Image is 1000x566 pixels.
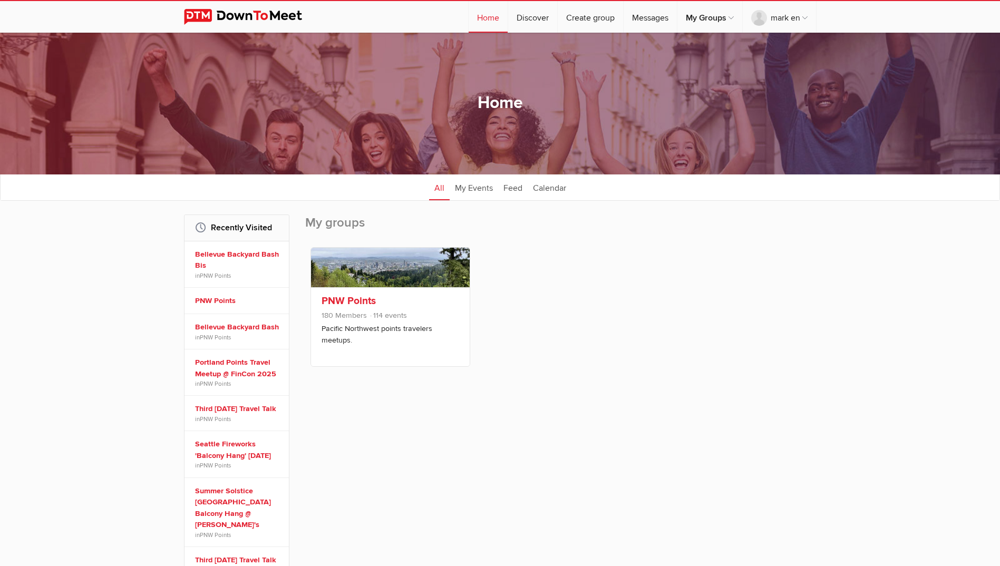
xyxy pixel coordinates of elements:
a: PNW Points [200,462,231,469]
a: Third [DATE] Travel Talk [195,403,281,415]
a: PNW Points [200,380,231,387]
a: PNW Points [195,295,281,307]
a: mark en [743,1,816,33]
a: Home [469,1,508,33]
a: PNW Points [200,334,231,341]
a: My Groups [677,1,742,33]
img: DownToMeet [184,9,318,25]
a: Summer Solstice [GEOGRAPHIC_DATA] Balcony Hang @ [PERSON_NAME]'s [195,485,281,531]
a: Third [DATE] Travel Talk [195,554,281,566]
h2: My groups [305,214,817,242]
a: PNW Points [200,272,231,279]
span: 114 events [369,311,407,320]
a: Portland Points Travel Meetup @ FinCon 2025 [195,357,281,379]
a: PNW Points [200,531,231,539]
h2: Recently Visited [195,215,278,240]
a: Create group [558,1,623,33]
a: Bellevue Backyard Bash Bis [195,249,281,271]
a: Discover [508,1,557,33]
a: Bellevue Backyard Bash [195,321,281,333]
span: in [195,271,281,280]
a: PNW Points [322,295,376,307]
a: My Events [450,174,498,200]
span: in [195,461,281,470]
a: Seattle Fireworks 'Balcony Hang' [DATE] [195,438,281,461]
span: in [195,379,281,388]
span: in [195,415,281,423]
a: Messages [624,1,677,33]
span: in [195,531,281,539]
p: Pacific Northwest points travelers meetups. [322,323,459,346]
span: in [195,333,281,341]
h1: Home [478,92,523,114]
a: Calendar [528,174,571,200]
a: PNW Points [200,415,231,423]
a: Feed [498,174,528,200]
span: 180 Members [322,311,367,320]
a: All [429,174,450,200]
